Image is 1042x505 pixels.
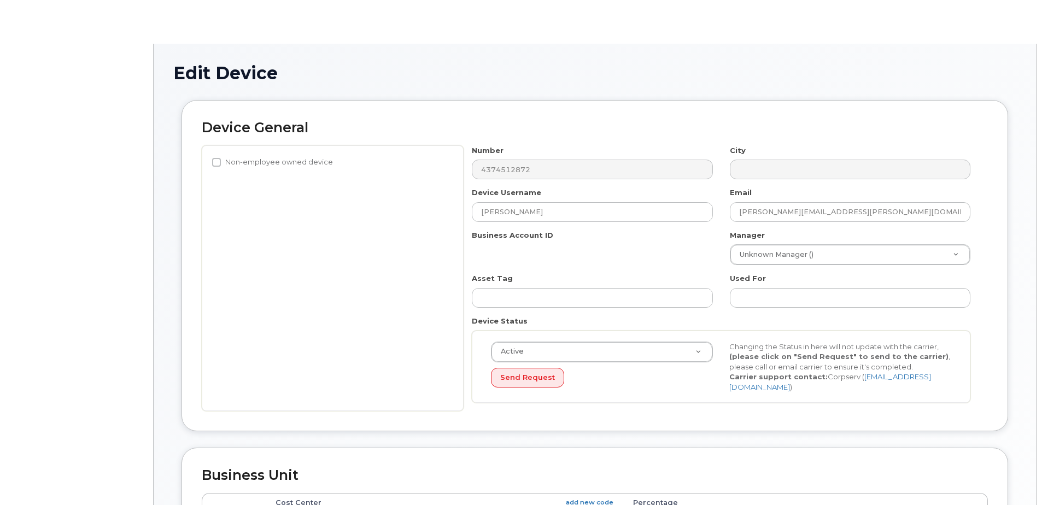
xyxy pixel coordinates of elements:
label: Device Username [472,187,541,198]
div: Changing the Status in here will not update with the carrier, , please call or email carrier to e... [721,342,959,392]
label: Manager [730,230,765,240]
a: [EMAIL_ADDRESS][DOMAIN_NAME] [729,372,931,391]
label: Non-employee owned device [212,156,333,169]
span: Unknown Manager () [733,250,813,260]
span: Active [494,347,524,356]
label: Business Account ID [472,230,553,240]
label: City [730,145,746,156]
strong: (please click on "Send Request" to send to the carrier) [729,352,949,361]
button: Send Request [491,368,564,388]
label: Number [472,145,504,156]
strong: Carrier support contact: [729,372,828,381]
h2: Device General [202,120,988,136]
label: Device Status [472,316,528,326]
h2: Business Unit [202,468,988,483]
a: Unknown Manager () [730,245,970,265]
a: Active [491,342,712,362]
h1: Edit Device [173,63,1016,83]
label: Used For [730,273,766,284]
label: Asset Tag [472,273,513,284]
label: Email [730,187,752,198]
input: Non-employee owned device [212,158,221,167]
